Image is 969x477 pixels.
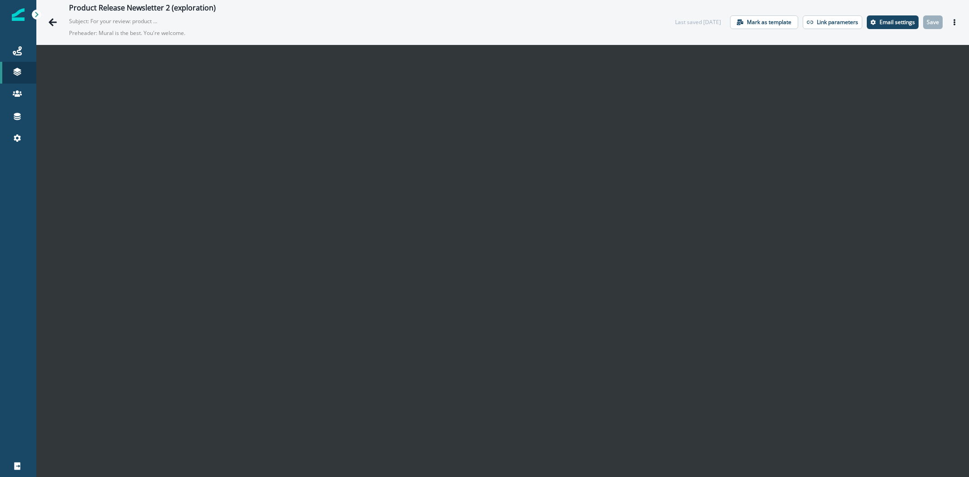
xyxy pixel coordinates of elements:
p: Subject: For your review: product updated template [69,14,160,25]
button: Mark as template [730,15,798,29]
p: Save [927,19,939,25]
p: Link parameters [817,19,858,25]
div: Last saved [DATE] [675,18,721,26]
p: Mark as template [747,19,791,25]
button: Settings [867,15,919,29]
button: Actions [947,15,962,29]
img: Inflection [12,8,25,21]
div: Product Release Newsletter 2 (exploration) [69,4,216,14]
button: Link parameters [803,15,862,29]
button: Save [923,15,943,29]
p: Preheader: Mural is the best. You're welcome. [69,25,296,41]
button: Go back [44,13,62,31]
p: Email settings [880,19,915,25]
